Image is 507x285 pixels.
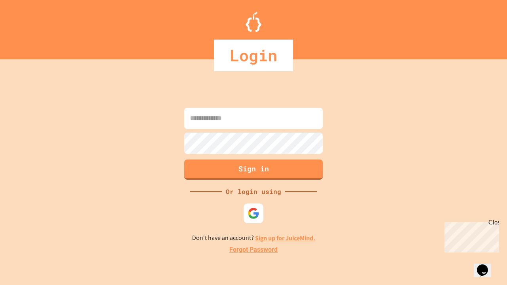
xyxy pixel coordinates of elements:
iframe: chat widget [474,253,499,277]
button: Sign in [184,160,323,180]
a: Sign up for JuiceMind. [255,234,315,242]
div: Chat with us now!Close [3,3,55,50]
a: Forgot Password [229,245,278,255]
div: Login [214,40,293,71]
iframe: chat widget [441,219,499,253]
p: Don't have an account? [192,233,315,243]
img: google-icon.svg [248,207,259,219]
div: Or login using [222,187,285,196]
img: Logo.svg [246,12,261,32]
